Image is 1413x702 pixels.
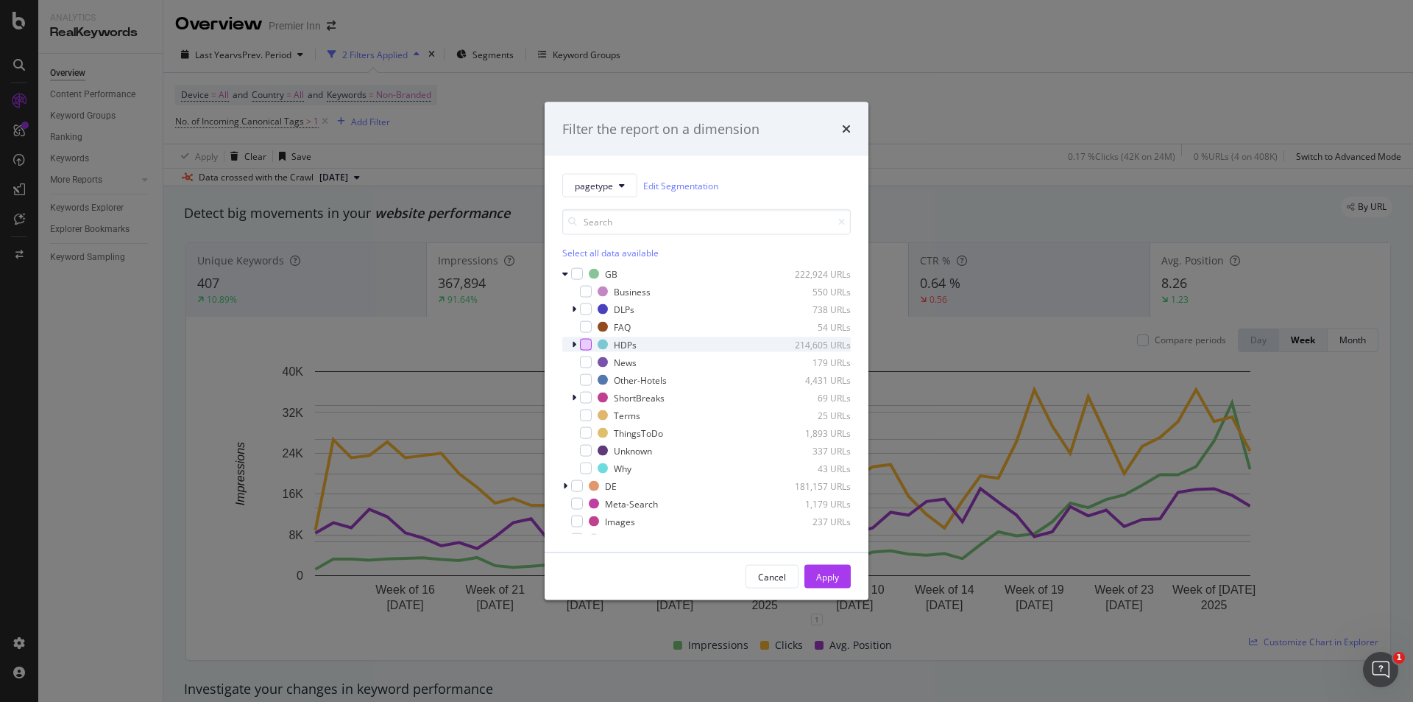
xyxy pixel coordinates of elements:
[842,119,851,138] div: times
[605,267,617,280] div: GB
[758,570,786,583] div: Cancel
[605,480,617,492] div: DE
[1393,652,1405,664] span: 1
[614,427,663,439] div: ThingsToDo
[614,462,631,474] div: Why
[779,480,851,492] div: 181,157 URLs
[779,409,851,421] div: 25 URLs
[779,462,851,474] div: 43 URLs
[779,497,851,510] div: 1,179 URLs
[779,515,851,527] div: 237 URLs
[614,320,631,333] div: FAQ
[614,356,637,368] div: News
[614,373,667,386] div: Other-Hotels
[779,533,851,545] div: 15 URLs
[614,285,651,298] div: Business
[605,497,658,510] div: Meta-Search
[779,267,851,280] div: 222,924 URLs
[605,515,635,527] div: Images
[779,427,851,439] div: 1,893 URLs
[779,391,851,404] div: 69 URLs
[816,570,839,583] div: Apply
[614,303,634,315] div: DLPs
[1363,652,1398,687] iframe: Intercom live chat
[605,533,647,545] div: #nomatch
[562,209,851,235] input: Search
[746,565,798,589] button: Cancel
[614,444,652,457] div: Unknown
[562,247,851,259] div: Select all data available
[643,178,718,193] a: Edit Segmentation
[804,565,851,589] button: Apply
[779,444,851,457] div: 337 URLs
[614,409,640,421] div: Terms
[575,179,613,192] span: pagetype
[562,174,637,197] button: pagetype
[779,373,851,386] div: 4,431 URLs
[779,320,851,333] div: 54 URLs
[545,102,868,600] div: modal
[779,338,851,351] div: 214,605 URLs
[779,356,851,368] div: 179 URLs
[779,285,851,298] div: 550 URLs
[614,338,637,351] div: HDPs
[562,119,759,138] div: Filter the report on a dimension
[614,391,665,404] div: ShortBreaks
[779,303,851,315] div: 738 URLs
